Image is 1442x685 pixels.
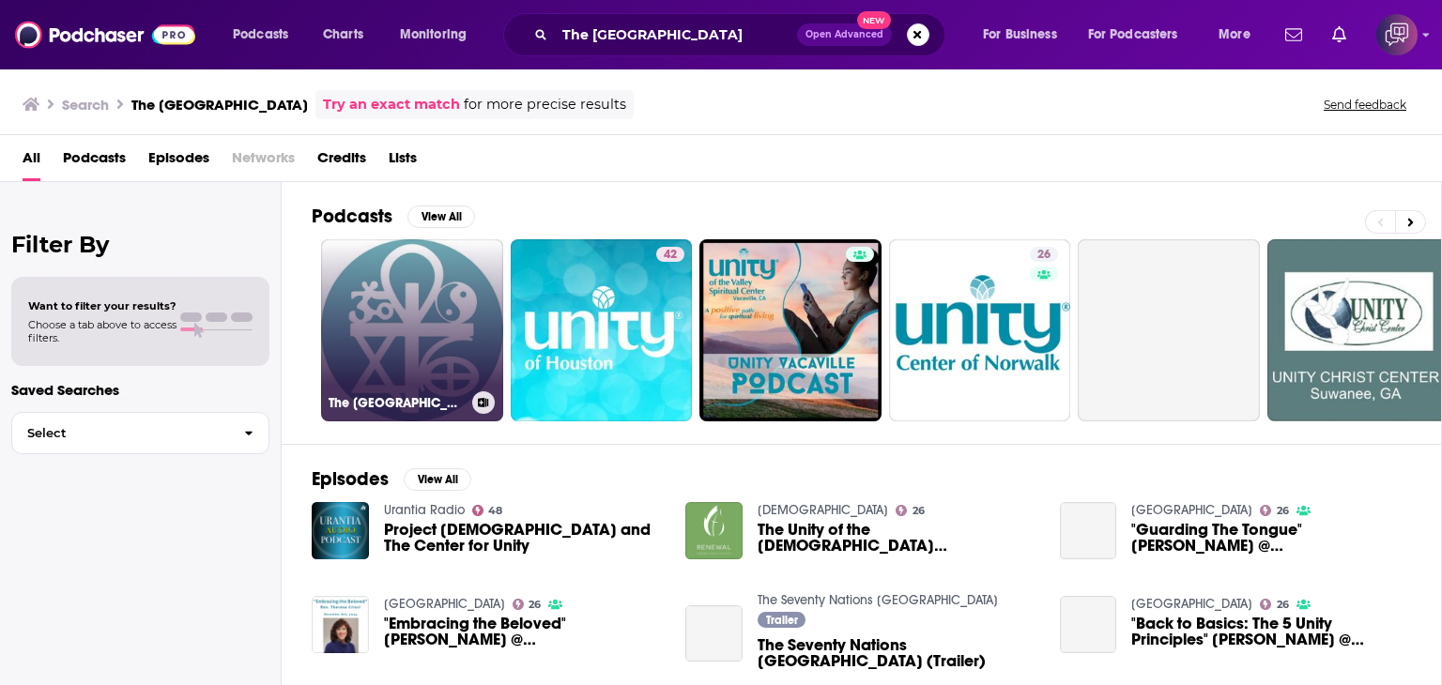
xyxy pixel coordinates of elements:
a: The Unity of the Church (Center City) [758,522,1037,554]
div: Search podcasts, credits, & more... [521,13,963,56]
a: Show notifications dropdown [1325,19,1354,51]
span: "Embracing the Beloved" [PERSON_NAME] @ [GEOGRAPHIC_DATA] ([DATE]) [384,616,664,647]
span: Open Advanced [805,30,883,39]
span: "Guarding The Tongue" [PERSON_NAME] @ [GEOGRAPHIC_DATA] ([DATE]) [1131,522,1411,554]
span: Project [DEMOGRAPHIC_DATA] and The Center for Unity [384,522,664,554]
img: Podchaser - Follow, Share and Rate Podcasts [15,17,195,53]
span: 26 [913,507,925,515]
a: PodcastsView All [312,205,475,228]
span: For Podcasters [1088,22,1178,48]
h3: Search [62,96,109,114]
span: Trailer [766,615,798,626]
span: The Seventy Nations [GEOGRAPHIC_DATA] (Trailer) [758,637,1037,669]
span: 42 [664,246,677,265]
img: User Profile [1376,14,1418,55]
img: The Unity of the Church (Center City) [685,502,743,559]
a: Charts [311,20,375,50]
a: All [23,143,40,181]
a: 26 [889,239,1071,421]
button: Send feedback [1318,97,1412,113]
a: Episodes [148,143,209,181]
button: open menu [1205,20,1274,50]
a: "Guarding The Tongue" Lorraine Marino @ Unity Center of Norwalk (9/29/24) [1131,522,1411,554]
a: "Embracing the Beloved" Rev. Theresa Crisci @ Unity Center of Norwalk (12/8/24) [384,616,664,647]
button: View All [407,205,475,228]
a: 26 [1260,599,1289,610]
span: 26 [1277,601,1289,609]
a: Show notifications dropdown [1278,19,1310,51]
a: "Back to Basics: The 5 Unity Principles" Rev. Theresa Crisci @ Unity Center of Norwalk, CT (1/14/24) [1131,616,1411,647]
h2: Filter By [11,231,269,258]
img: Project Jesus and The Center for Unity [312,502,369,559]
span: 26 [1277,507,1289,515]
a: Try an exact match [323,94,460,115]
a: EpisodesView All [312,467,471,491]
h3: The [GEOGRAPHIC_DATA] [329,395,465,411]
span: 26 [1037,246,1051,265]
span: "Back to Basics: The 5 Unity Principles" [PERSON_NAME] @ [GEOGRAPHIC_DATA], [GEOGRAPHIC_DATA] ([D... [1131,616,1411,647]
span: For Business [983,22,1057,48]
h2: Podcasts [312,205,392,228]
span: 48 [488,507,502,515]
span: The Unity of the [DEMOGRAPHIC_DATA] ([GEOGRAPHIC_DATA]) [758,522,1037,554]
a: Unity Center of Norwalk [1131,596,1252,612]
a: 26 [513,599,542,610]
span: Want to filter your results? [28,299,176,312]
a: The Seventy Nations Jerusalem Unity Center (Trailer) [685,605,743,662]
input: Search podcasts, credits, & more... [555,20,797,50]
h2: Episodes [312,467,389,491]
button: open menu [387,20,491,50]
a: Unity Center of Norwalk [1131,502,1252,518]
a: 42 [511,239,693,421]
a: Credits [317,143,366,181]
a: Podcasts [63,143,126,181]
span: Podcasts [233,22,288,48]
span: Monitoring [400,22,467,48]
a: "Guarding The Tongue" Lorraine Marino @ Unity Center of Norwalk (9/29/24) [1060,502,1117,559]
button: open menu [220,20,313,50]
h3: The [GEOGRAPHIC_DATA] [131,96,308,114]
a: 48 [472,505,503,516]
img: "Embracing the Beloved" Rev. Theresa Crisci @ Unity Center of Norwalk (12/8/24) [312,596,369,653]
a: Project Jesus and The Center for Unity [384,522,664,554]
a: Urantia Radio [384,502,465,518]
span: 26 [529,601,541,609]
button: Show profile menu [1376,14,1418,55]
button: open menu [1076,20,1205,50]
span: New [857,11,891,29]
span: Networks [232,143,295,181]
a: "Back to Basics: The 5 Unity Principles" Rev. Theresa Crisci @ Unity Center of Norwalk, CT (1/14/24) [1060,596,1117,653]
span: More [1219,22,1250,48]
a: The [GEOGRAPHIC_DATA] [321,239,503,421]
a: 42 [656,247,684,262]
span: Choose a tab above to access filters. [28,318,176,344]
span: for more precise results [464,94,626,115]
a: The Seventy Nations Jerusalem Unity Center (Trailer) [758,637,1037,669]
a: 26 [1260,505,1289,516]
span: Select [12,427,229,439]
a: Renewal Presbyterian Church [758,502,888,518]
span: Logged in as corioliscompany [1376,14,1418,55]
a: 26 [1030,247,1058,262]
button: View All [404,468,471,491]
button: open menu [970,20,1081,50]
span: Charts [323,22,363,48]
a: Unity Center of Norwalk [384,596,505,612]
button: Open AdvancedNew [797,23,892,46]
a: Lists [389,143,417,181]
p: Saved Searches [11,381,269,399]
a: 26 [896,505,925,516]
a: The Seventy Nations Jerusalem Unity Center [758,592,998,608]
button: Select [11,412,269,454]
